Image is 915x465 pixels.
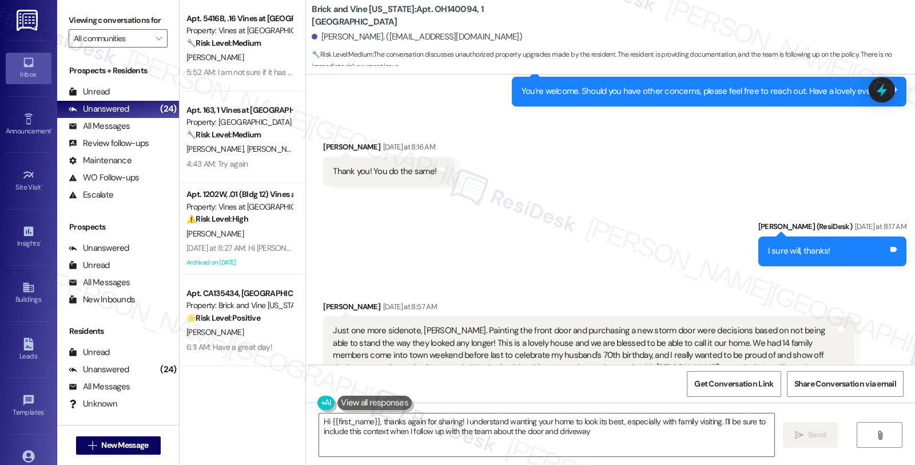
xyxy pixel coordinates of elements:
[186,25,292,37] div: Property: Vines at [GEOGRAPHIC_DATA]
[794,378,896,390] span: Share Conversation via email
[852,220,906,232] div: [DATE] at 8:17 AM
[876,431,884,440] i: 
[17,10,40,31] img: ResiDesk Logo
[6,53,51,84] a: Inbox
[787,371,904,397] button: Share Conversation via email
[69,86,110,98] div: Unread
[69,11,168,29] label: Viewing conversations for
[39,238,41,246] span: •
[380,301,437,313] div: [DATE] at 8:57 AM
[156,34,162,43] i: 
[186,144,247,154] span: [PERSON_NAME]
[186,13,292,25] div: Apt. 5416B, .16 Vines at [GEOGRAPHIC_DATA]
[69,120,130,132] div: All Messages
[186,201,292,213] div: Property: Vines at [GEOGRAPHIC_DATA]
[186,327,244,337] span: [PERSON_NAME]
[380,141,435,153] div: [DATE] at 8:16 AM
[69,172,139,184] div: WO Follow-ups
[69,346,110,358] div: Unread
[69,364,129,376] div: Unanswered
[69,155,132,167] div: Maintenance
[57,325,179,337] div: Residents
[312,3,540,28] b: Brick and Vine [US_STATE]: Apt. OH140094, 1 [GEOGRAPHIC_DATA]
[6,391,51,421] a: Templates •
[186,188,292,200] div: Apt. 1202W, .01 (Bldg 12) Vines at [GEOGRAPHIC_DATA]
[186,159,248,169] div: 4:43 AM: Try again
[69,189,113,201] div: Escalate
[186,287,292,300] div: Apt. CA135434, [GEOGRAPHIC_DATA][US_STATE]
[312,50,372,59] strong: 🔧 Risk Level: Medium
[6,278,51,309] a: Buildings
[51,125,53,133] span: •
[157,361,179,379] div: (24)
[186,116,292,128] div: Property: [GEOGRAPHIC_DATA]
[323,141,455,157] div: [PERSON_NAME]
[69,259,110,271] div: Unread
[69,103,129,115] div: Unanswered
[333,325,836,386] div: Just one more sidenote, [PERSON_NAME]. Painting the front door and purchasing a new storm door we...
[687,371,781,397] button: Get Conversation Link
[69,294,135,306] div: New Inbounds
[783,422,838,448] button: Send
[323,301,854,317] div: [PERSON_NAME]
[76,436,161,455] button: New Message
[6,165,51,196] a: Site Visit •
[69,381,130,393] div: All Messages
[186,313,260,323] strong: 🌟 Risk Level: Positive
[808,429,826,441] span: Send
[57,221,179,233] div: Prospects
[69,277,130,289] div: All Messages
[312,31,522,43] div: [PERSON_NAME]. ([EMAIL_ADDRESS][DOMAIN_NAME])
[44,407,46,415] span: •
[186,300,292,312] div: Property: Brick and Vine [US_STATE]
[69,398,117,410] div: Unknown
[186,52,244,62] span: [PERSON_NAME]
[186,38,261,48] strong: 🔧 Risk Level: Medium
[186,228,244,239] span: [PERSON_NAME]
[186,104,292,116] div: Apt. 163, 1 Vines at [GEOGRAPHIC_DATA]
[88,441,97,450] i: 
[6,334,51,365] a: Leads
[157,100,179,118] div: (24)
[522,85,888,97] div: You're welcome. Should you have other concerns, please feel free to reach out. Have a lovely even...
[57,65,179,77] div: Prospects + Residents
[186,67,512,77] div: 5:52 AM: I am not sure if it has been addressed or not. I was just making sure someone was aware.
[186,342,272,352] div: 6:11 AM: Have a great day!
[185,255,293,270] div: Archived on [DATE]
[795,431,803,440] i: 
[74,29,149,48] input: All communities
[186,214,248,224] strong: ⚠️ Risk Level: High
[41,182,43,190] span: •
[768,245,830,257] div: I sure will, thanks!
[247,144,304,154] span: [PERSON_NAME]
[319,413,774,456] textarea: Hi {{first_name}}, thanks again for sharing! I understand wanting your home to look its best, esp...
[6,222,51,253] a: Insights •
[333,165,436,178] div: Thank you! You do the same!
[69,137,149,149] div: Review follow-ups
[312,49,915,73] span: : The conversation discusses unauthorized property upgrades made by the resident. The resident is...
[101,439,148,451] span: New Message
[758,220,906,237] div: [PERSON_NAME] (ResiDesk)
[186,129,261,140] strong: 🔧 Risk Level: Medium
[69,242,129,254] div: Unanswered
[694,378,773,390] span: Get Conversation Link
